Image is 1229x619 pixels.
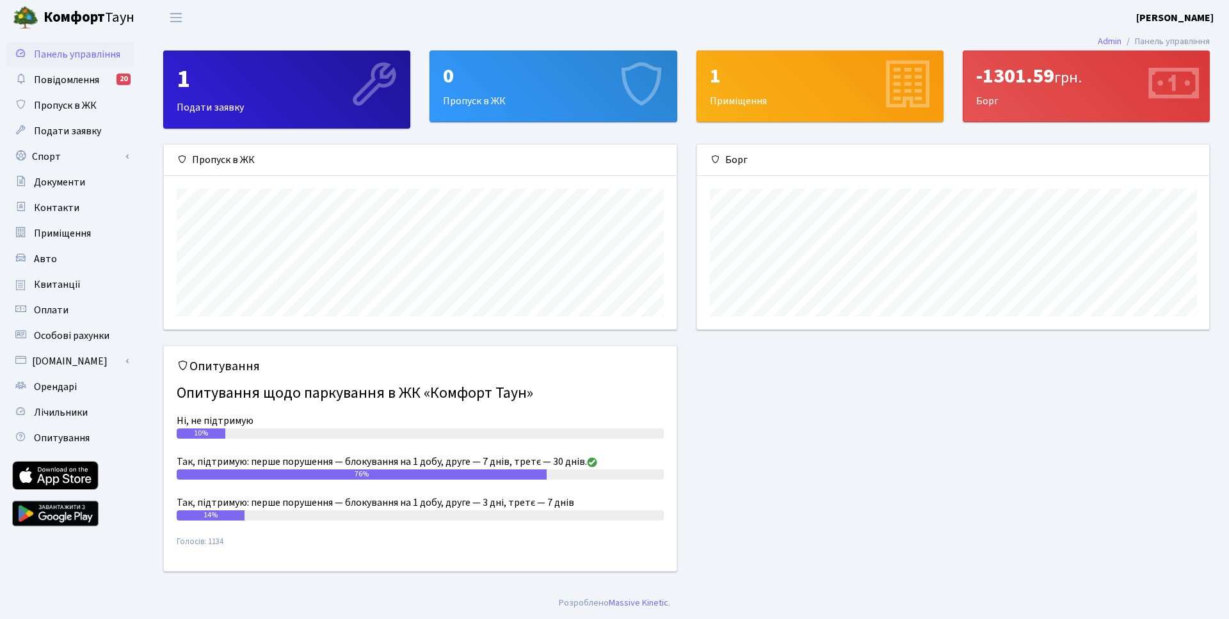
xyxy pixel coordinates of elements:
span: Приміщення [34,226,91,240]
div: Ні, не підтримую [177,413,664,428]
a: Особові рахунки [6,323,134,349]
span: Панель управління [34,47,120,61]
div: Так, підтримую: перше порушення — блокування на 1 добу, друге — 3 дні, третє — 7 днів [177,495,664,510]
a: Приміщення [6,221,134,246]
span: Документи [34,175,85,189]
a: [DOMAIN_NAME] [6,349,134,374]
span: Особові рахунки [34,329,109,343]
a: Спорт [6,144,134,169]
div: 10% [177,428,225,439]
div: Подати заявку [164,51,410,128]
div: -1301.59 [976,64,1196,88]
div: 1 [710,64,930,88]
div: 0 [443,64,663,88]
a: Повідомлення20 [6,67,134,93]
a: Оплати [6,297,134,323]
b: Комфорт [44,7,105,27]
span: Повідомлення [34,73,99,87]
div: Борг [697,145,1210,176]
span: Пропуск в ЖК [34,98,97,113]
li: Панель управління [1121,35,1210,49]
div: 1 [177,64,397,95]
div: Приміщення [697,51,943,121]
a: Орендарі [6,374,134,400]
b: [PERSON_NAME] [1136,11,1214,25]
span: Авто [34,252,57,266]
span: Опитування [34,431,90,445]
a: Admin [1098,35,1121,48]
a: 0Пропуск в ЖК [430,51,677,122]
a: Квитанції [6,272,134,297]
span: Подати заявку [34,124,101,138]
span: грн. [1054,67,1082,89]
div: Пропуск в ЖК [164,145,677,176]
div: Так, підтримую: перше порушення — блокування на 1 добу, друге — 7 днів, третє — 30 днів. [177,454,664,469]
nav: breadcrumb [1079,28,1229,55]
div: 20 [116,74,131,85]
span: Оплати [34,303,68,317]
a: Massive Kinetic [609,596,668,609]
a: Контакти [6,195,134,221]
a: Авто [6,246,134,272]
a: Подати заявку [6,118,134,144]
span: Квитанції [34,278,81,292]
div: Пропуск в ЖК [430,51,676,121]
div: Борг [963,51,1209,121]
a: 1Приміщення [696,51,944,122]
div: 14% [177,510,245,521]
span: Орендарі [34,380,77,394]
a: Пропуск в ЖК [6,93,134,118]
button: Переключити навігацію [160,7,192,28]
a: Панель управління [6,42,134,67]
a: Опитування [6,425,134,451]
a: Лічильники [6,400,134,425]
a: Документи [6,169,134,195]
span: Контакти [34,201,79,215]
a: 1Подати заявку [163,51,410,129]
a: [PERSON_NAME] [1136,10,1214,26]
img: logo.png [13,5,38,31]
h4: Опитування щодо паркування в ЖК «Комфорт Таун» [177,379,664,408]
h5: Опитування [177,359,664,374]
small: Голосів: 1134 [177,536,664,558]
span: Лічильники [34,405,88,419]
div: 76% [177,469,547,480]
div: Розроблено . [559,596,670,610]
span: Таун [44,7,134,29]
